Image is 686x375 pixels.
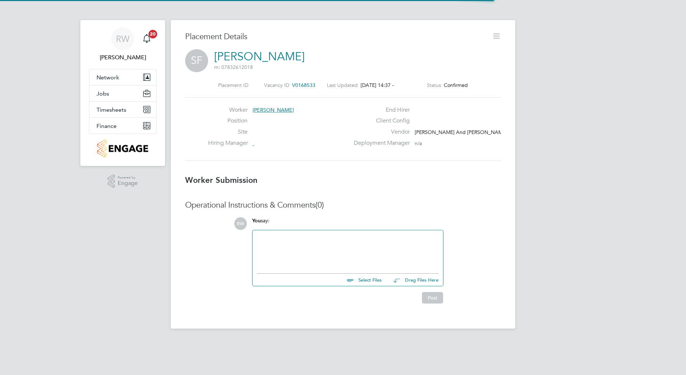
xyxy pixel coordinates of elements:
a: 20 [140,27,154,50]
span: Timesheets [97,106,126,113]
a: [PERSON_NAME] [214,50,305,64]
a: RW[PERSON_NAME] [89,27,156,62]
span: Powered by [118,175,138,181]
span: RW [116,34,130,43]
span: Finance [97,122,117,129]
div: say: [252,217,443,230]
nav: Main navigation [80,20,165,166]
label: Client Config [349,117,410,125]
span: [PERSON_NAME] And [PERSON_NAME] Construction Li… [415,129,548,135]
span: You [252,218,261,224]
label: Vacancy ID [264,82,289,88]
span: 20 [149,30,157,38]
label: End Hirer [349,106,410,114]
label: Worker [208,106,248,114]
span: Rhys Williams [89,53,156,62]
label: Vendor [349,128,410,136]
button: Timesheets [89,102,156,117]
span: RW [234,217,247,230]
button: Network [89,69,156,85]
span: V0168533 [292,82,315,88]
span: (0) [315,200,324,210]
span: Confirmed [444,82,468,88]
label: Status [427,82,441,88]
b: Worker Submission [185,175,258,185]
span: Network [97,74,119,81]
a: Powered byEngage [108,175,138,188]
button: Post [422,292,443,304]
button: Finance [89,118,156,134]
label: Placement ID [218,82,248,88]
button: Jobs [89,85,156,101]
span: Engage [118,180,138,186]
span: m: 07832612018 [214,64,253,70]
h3: Operational Instructions & Comments [185,200,501,210]
span: SF [185,49,208,72]
label: Position [208,117,248,125]
span: n/a [415,140,422,147]
button: Drag Files Here [387,273,439,288]
span: [PERSON_NAME] [253,107,294,113]
span: [DATE] 14:37 - [361,82,394,88]
label: Last Updated [327,82,358,88]
span: Jobs [97,90,109,97]
label: Site [208,128,248,136]
img: countryside-properties-logo-retina.png [97,140,148,157]
label: Deployment Manager [349,139,410,147]
a: Go to home page [89,140,156,157]
label: Hiring Manager [208,139,248,147]
h3: Placement Details [185,32,487,42]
